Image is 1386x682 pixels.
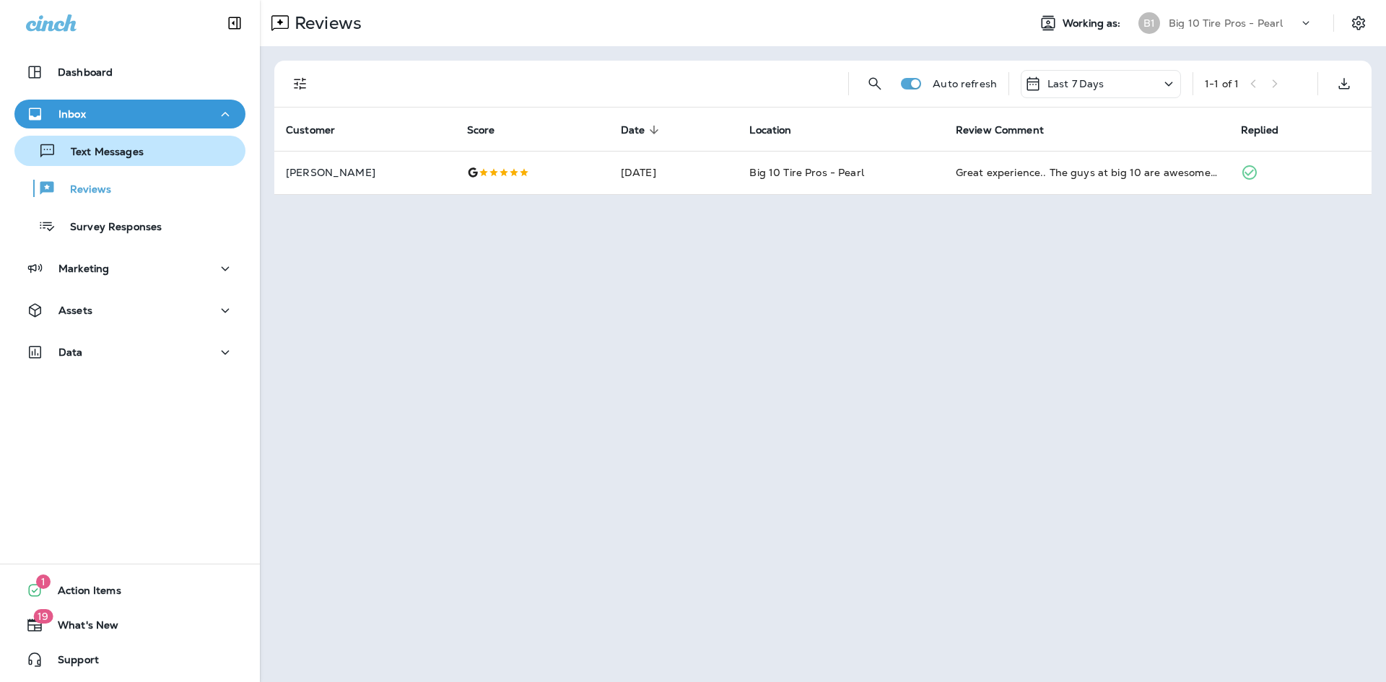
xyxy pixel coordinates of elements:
p: Dashboard [58,66,113,78]
span: Customer [286,123,354,136]
span: 1 [36,574,51,589]
button: Dashboard [14,58,245,87]
span: Review Comment [956,123,1063,136]
p: Reviews [56,183,111,197]
span: Score [467,124,495,136]
button: Collapse Sidebar [214,9,255,38]
td: [DATE] [609,151,738,194]
button: Data [14,338,245,367]
span: Support [43,654,99,671]
span: Working as: [1063,17,1124,30]
span: Location [749,123,810,136]
button: Inbox [14,100,245,128]
p: Reviews [289,12,362,34]
p: Assets [58,305,92,316]
span: Date [621,124,645,136]
button: 1Action Items [14,576,245,605]
span: Review Comment [956,124,1044,136]
button: 19What's New [14,611,245,639]
p: Auto refresh [933,78,997,89]
span: What's New [43,619,118,637]
p: Survey Responses [56,221,162,235]
span: Date [621,123,664,136]
button: Text Messages [14,136,245,166]
span: 19 [33,609,53,624]
button: Export as CSV [1330,69,1359,98]
span: Customer [286,124,335,136]
div: Great experience.. The guys at big 10 are awesome Took good care of me & my family [956,165,1218,180]
p: Marketing [58,263,109,274]
button: Survey Responses [14,211,245,241]
p: Data [58,346,83,358]
span: Replied [1241,123,1297,136]
p: Text Messages [56,146,144,159]
button: Search Reviews [860,69,889,98]
p: [PERSON_NAME] [286,167,444,178]
span: Action Items [43,585,121,602]
button: Marketing [14,254,245,283]
span: Replied [1241,124,1278,136]
p: Big 10 Tire Pros - Pearl [1169,17,1283,29]
button: Settings [1346,10,1372,36]
button: Assets [14,296,245,325]
p: Inbox [58,108,86,120]
span: Big 10 Tire Pros - Pearl [749,166,863,179]
p: Last 7 Days [1047,78,1104,89]
span: Location [749,124,791,136]
div: 1 - 1 of 1 [1205,78,1239,89]
button: Reviews [14,173,245,204]
span: Score [467,123,514,136]
button: Support [14,645,245,674]
div: B1 [1138,12,1160,34]
button: Filters [286,69,315,98]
